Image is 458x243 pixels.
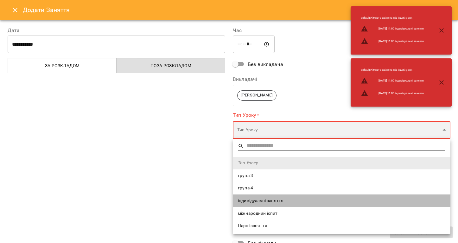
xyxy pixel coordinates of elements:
[238,223,445,229] span: Парні заняття
[356,23,429,35] li: [DATE] 11:00 індивідуальні заняття
[238,160,445,166] span: Тип Уроку
[238,198,445,204] span: індивідуальні заняття
[238,210,445,217] span: міжнародний іспит
[356,87,429,100] li: [DATE] 11:00 індивідуальні заняття
[356,13,429,23] li: default : Кімната зайнята під інший урок
[356,75,429,87] li: [DATE] 11:00 індивідуальні заняття
[356,35,429,48] li: [DATE] 11:00 індивідуальні заняття
[356,65,429,75] li: default : Кімната зайнята під інший урок
[238,173,445,179] span: група 3
[238,185,445,191] span: група 4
